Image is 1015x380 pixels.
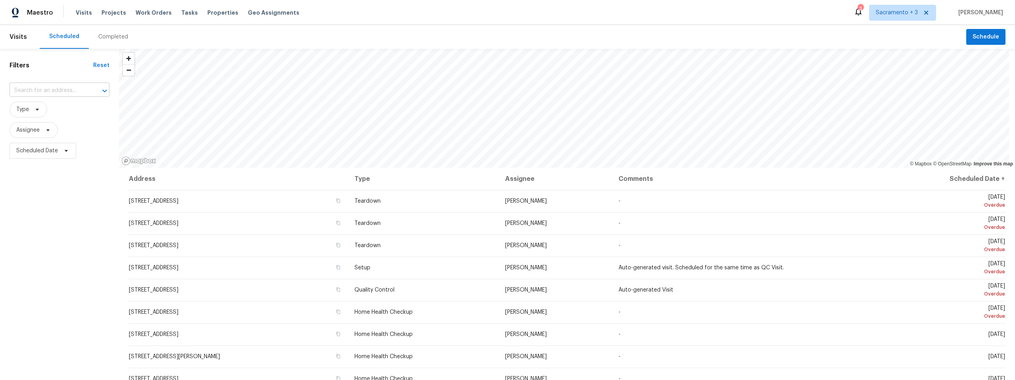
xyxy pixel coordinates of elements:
[129,354,220,359] span: [STREET_ADDRESS][PERSON_NAME]
[612,168,875,190] th: Comments
[858,5,863,13] div: 3
[354,221,381,226] span: Teardown
[505,309,547,315] span: [PERSON_NAME]
[882,290,1005,298] div: Overdue
[129,287,178,293] span: [STREET_ADDRESS]
[955,9,1003,17] span: [PERSON_NAME]
[988,332,1005,337] span: [DATE]
[882,223,1005,231] div: Overdue
[207,9,238,17] span: Properties
[354,332,413,337] span: Home Health Checkup
[973,32,999,42] span: Schedule
[882,261,1005,276] span: [DATE]
[129,221,178,226] span: [STREET_ADDRESS]
[335,308,342,315] button: Copy Address
[248,9,299,17] span: Geo Assignments
[882,268,1005,276] div: Overdue
[505,265,547,271] span: [PERSON_NAME]
[129,332,178,337] span: [STREET_ADDRESS]
[335,264,342,271] button: Copy Address
[619,354,620,359] span: -
[335,242,342,249] button: Copy Address
[505,243,547,248] span: [PERSON_NAME]
[882,217,1005,231] span: [DATE]
[882,283,1005,298] span: [DATE]
[119,49,1009,168] canvas: Map
[882,201,1005,209] div: Overdue
[876,9,918,17] span: Sacramento + 3
[619,221,620,226] span: -
[882,246,1005,253] div: Overdue
[882,194,1005,209] span: [DATE]
[354,198,381,204] span: Teardown
[354,354,413,359] span: Home Health Checkup
[335,197,342,204] button: Copy Address
[882,312,1005,320] div: Overdue
[505,287,547,293] span: [PERSON_NAME]
[505,354,547,359] span: [PERSON_NAME]
[882,305,1005,320] span: [DATE]
[123,64,134,76] button: Zoom out
[93,61,109,69] div: Reset
[129,265,178,271] span: [STREET_ADDRESS]
[933,161,971,167] a: OpenStreetMap
[335,286,342,293] button: Copy Address
[619,332,620,337] span: -
[619,265,784,271] span: Auto-generated visit. Scheduled for the same time as QC Visit.
[27,9,53,17] span: Maestro
[10,84,87,97] input: Search for an address...
[10,61,93,69] h1: Filters
[966,29,1005,45] button: Schedule
[99,85,110,96] button: Open
[10,28,27,46] span: Visits
[181,10,198,15] span: Tasks
[101,9,126,17] span: Projects
[136,9,172,17] span: Work Orders
[16,106,29,113] span: Type
[98,33,128,41] div: Completed
[974,161,1013,167] a: Improve this map
[619,309,620,315] span: -
[16,126,40,134] span: Assignee
[505,221,547,226] span: [PERSON_NAME]
[882,239,1005,253] span: [DATE]
[335,353,342,360] button: Copy Address
[129,309,178,315] span: [STREET_ADDRESS]
[619,243,620,248] span: -
[619,287,673,293] span: Auto-generated Visit
[354,309,413,315] span: Home Health Checkup
[335,219,342,226] button: Copy Address
[49,33,79,40] div: Scheduled
[354,243,381,248] span: Teardown
[875,168,1005,190] th: Scheduled Date ↑
[335,330,342,338] button: Copy Address
[505,198,547,204] span: [PERSON_NAME]
[128,168,348,190] th: Address
[354,265,370,271] span: Setup
[16,147,58,155] span: Scheduled Date
[129,243,178,248] span: [STREET_ADDRESS]
[910,161,932,167] a: Mapbox
[76,9,92,17] span: Visits
[988,354,1005,359] span: [DATE]
[505,332,547,337] span: [PERSON_NAME]
[354,287,395,293] span: Quality Control
[129,198,178,204] span: [STREET_ADDRESS]
[348,168,499,190] th: Type
[123,53,134,64] button: Zoom in
[123,65,134,76] span: Zoom out
[619,198,620,204] span: -
[121,156,156,165] a: Mapbox homepage
[499,168,612,190] th: Assignee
